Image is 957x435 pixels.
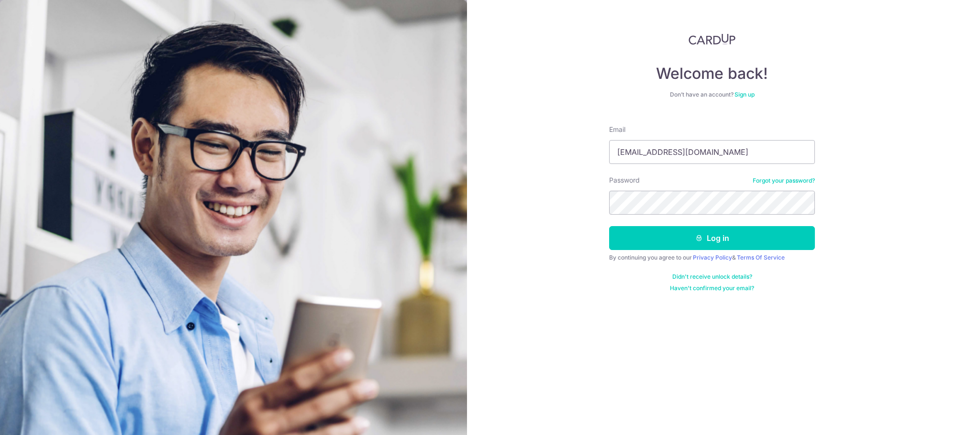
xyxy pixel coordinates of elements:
[609,254,815,261] div: By continuing you agree to our &
[609,91,815,98] div: Don’t have an account?
[609,175,640,185] label: Password
[753,177,815,185] a: Forgot your password?
[670,284,754,292] a: Haven't confirmed your email?
[693,254,732,261] a: Privacy Policy
[609,64,815,83] h4: Welcome back!
[609,226,815,250] button: Log in
[737,254,785,261] a: Terms Of Service
[672,273,752,281] a: Didn't receive unlock details?
[689,33,735,45] img: CardUp Logo
[609,140,815,164] input: Enter your Email
[734,91,755,98] a: Sign up
[609,125,625,134] label: Email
